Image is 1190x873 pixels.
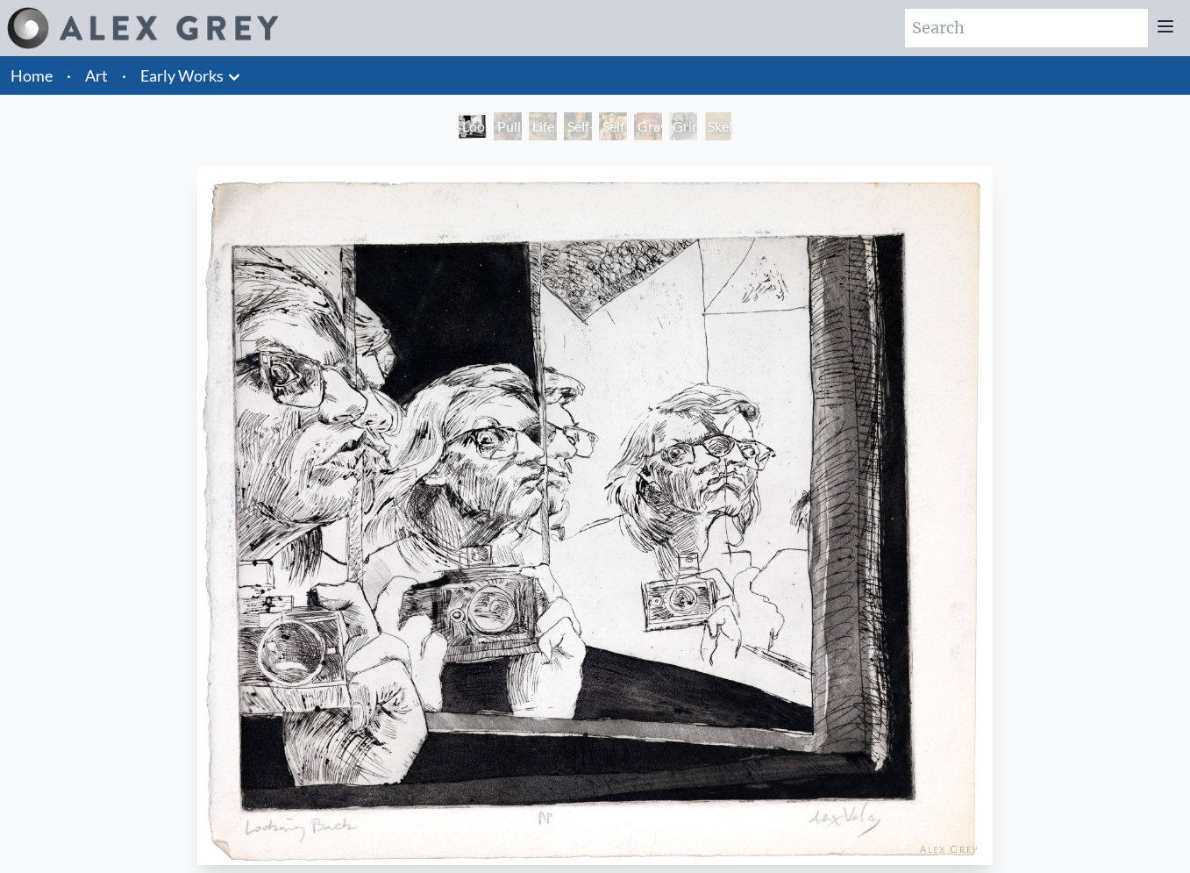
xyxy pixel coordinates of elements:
[599,112,627,140] div: Self-Portrait (Age [DEMOGRAPHIC_DATA])
[115,56,133,95] li: ·
[85,63,108,88] a: Art
[197,167,994,865] img: Self-Portrait-1972-(Age-18)-Looking-Back-1972-Alex-Grey-watermarked.jpg
[60,56,78,95] li: ·
[564,112,592,140] div: Self-Portrait (Age [DEMOGRAPHIC_DATA])
[459,112,487,140] div: Looking Back (Self-Portrait, Age [DEMOGRAPHIC_DATA])
[634,112,662,140] div: Graveyard Study (Age [DEMOGRAPHIC_DATA])
[494,112,522,140] div: Pulling Apart (Self-Portrait, Age [DEMOGRAPHIC_DATA])
[669,112,697,140] div: Grim Reaper (Age [DEMOGRAPHIC_DATA])
[704,112,732,140] div: Skeleton (Age [DEMOGRAPHIC_DATA])
[140,63,224,88] a: Early Works
[905,9,1148,47] input: Search
[529,112,557,140] div: Life Cycle (Self-Portrait, Age [DEMOGRAPHIC_DATA])
[11,66,53,85] a: Home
